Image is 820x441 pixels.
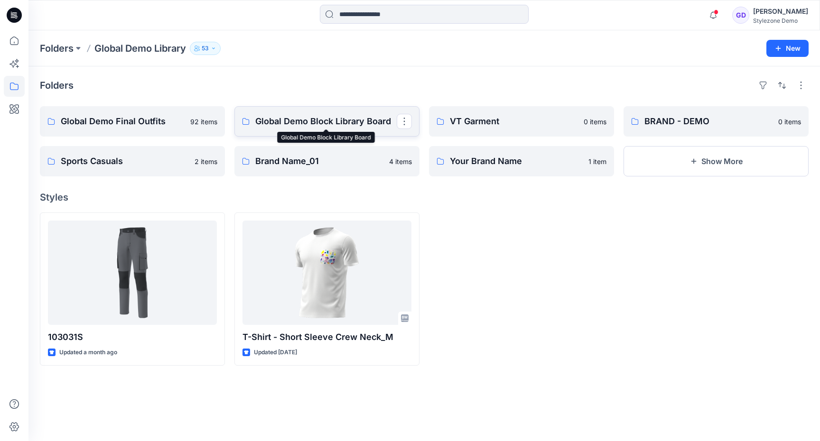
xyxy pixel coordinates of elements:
a: BRAND - DEMO0 items [624,106,809,137]
a: Global Demo Final Outfits92 items [40,106,225,137]
p: Global Demo Library [94,42,186,55]
p: Your Brand Name [450,155,583,168]
p: 0 items [584,117,606,127]
p: Global Demo Block Library Board [255,115,397,128]
a: Global Demo Block Library Board [234,106,419,137]
a: Folders [40,42,74,55]
a: Brand Name_014 items [234,146,419,176]
a: Sports Casuals2 items [40,146,225,176]
p: 0 items [778,117,801,127]
div: GD [732,7,749,24]
p: 92 items [190,117,217,127]
a: 103031S [48,220,217,325]
h4: Folders [40,80,74,91]
p: T-Shirt - Short Sleeve Crew Neck_M [242,331,411,344]
p: Updated a month ago [59,348,117,358]
a: T-Shirt - Short Sleeve Crew Neck_M [242,220,411,325]
a: VT Garment0 items [429,106,614,137]
p: 4 items [389,156,412,166]
p: BRAND - DEMO [644,115,773,128]
div: [PERSON_NAME] [753,6,808,17]
a: Your Brand Name1 item [429,146,614,176]
p: 2 items [195,156,217,166]
p: Brand Name_01 [255,155,383,168]
div: Stylezone Demo [753,17,808,24]
p: Global Demo Final Outfits [61,115,185,128]
button: 53 [190,42,221,55]
p: VT Garment [450,115,578,128]
p: 53 [202,43,209,54]
p: Updated [DATE] [254,348,297,358]
p: 103031S [48,331,217,344]
p: Sports Casuals [61,155,189,168]
p: 1 item [588,156,606,166]
h4: Styles [40,192,809,203]
button: New [766,40,809,57]
button: Show More [624,146,809,176]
